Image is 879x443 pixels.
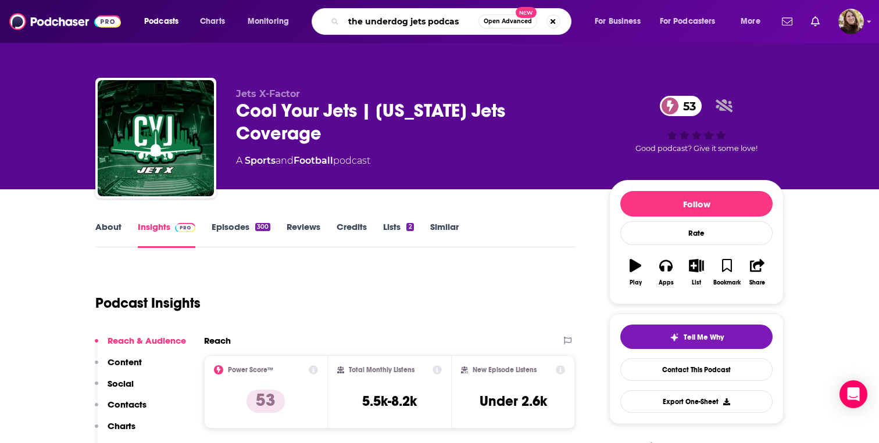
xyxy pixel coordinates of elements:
[108,356,142,368] p: Content
[620,358,773,381] a: Contact This Podcast
[838,9,864,34] img: User Profile
[630,279,642,286] div: Play
[192,12,232,31] a: Charts
[108,420,135,431] p: Charts
[659,279,674,286] div: Apps
[95,221,122,248] a: About
[635,144,757,153] span: Good podcast? Give it some love!
[287,221,320,248] a: Reviews
[323,8,583,35] div: Search podcasts, credits, & more...
[276,155,294,166] span: and
[620,390,773,413] button: Export One-Sheet
[108,378,134,389] p: Social
[9,10,121,33] img: Podchaser - Follow, Share and Rate Podcasts
[144,13,178,30] span: Podcasts
[362,392,417,410] h3: 5.5k-8.2k
[660,96,702,116] a: 53
[671,96,702,116] span: 53
[839,380,867,408] div: Open Intercom Messenger
[240,12,304,31] button: open menu
[95,399,146,420] button: Contacts
[383,221,413,248] a: Lists2
[294,155,333,166] a: Football
[609,88,784,160] div: 53Good podcast? Give it some love!
[337,221,367,248] a: Credits
[138,221,195,248] a: InsightsPodchaser Pro
[692,279,701,286] div: List
[670,333,679,342] img: tell me why sparkle
[478,15,537,28] button: Open AdvancedNew
[473,366,537,374] h2: New Episode Listens
[838,9,864,34] button: Show profile menu
[742,251,773,293] button: Share
[245,155,276,166] a: Sports
[98,80,214,196] img: Cool Your Jets | New York Jets Coverage
[749,279,765,286] div: Share
[777,12,797,31] a: Show notifications dropdown
[108,399,146,410] p: Contacts
[248,13,289,30] span: Monitoring
[480,392,547,410] h3: Under 2.6k
[651,251,681,293] button: Apps
[595,13,641,30] span: For Business
[652,12,732,31] button: open menu
[684,333,724,342] span: Tell Me Why
[136,12,194,31] button: open menu
[430,221,459,248] a: Similar
[620,251,651,293] button: Play
[95,378,134,399] button: Social
[712,251,742,293] button: Bookmark
[660,13,716,30] span: For Podcasters
[212,221,270,248] a: Episodes300
[344,12,478,31] input: Search podcasts, credits, & more...
[620,221,773,245] div: Rate
[95,294,201,312] h1: Podcast Insights
[175,223,195,232] img: Podchaser Pro
[95,335,186,356] button: Reach & Audience
[741,13,760,30] span: More
[406,223,413,231] div: 2
[620,191,773,217] button: Follow
[255,223,270,231] div: 300
[236,154,370,168] div: A podcast
[246,390,285,413] p: 53
[108,335,186,346] p: Reach & Audience
[732,12,775,31] button: open menu
[95,420,135,442] button: Charts
[681,251,712,293] button: List
[228,366,273,374] h2: Power Score™
[838,9,864,34] span: Logged in as katiefuchs
[713,279,741,286] div: Bookmark
[806,12,824,31] a: Show notifications dropdown
[349,366,415,374] h2: Total Monthly Listens
[200,13,225,30] span: Charts
[204,335,231,346] h2: Reach
[236,88,300,99] span: Jets X-Factor
[484,19,532,24] span: Open Advanced
[587,12,655,31] button: open menu
[620,325,773,349] button: tell me why sparkleTell Me Why
[516,7,537,18] span: New
[95,356,142,378] button: Content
